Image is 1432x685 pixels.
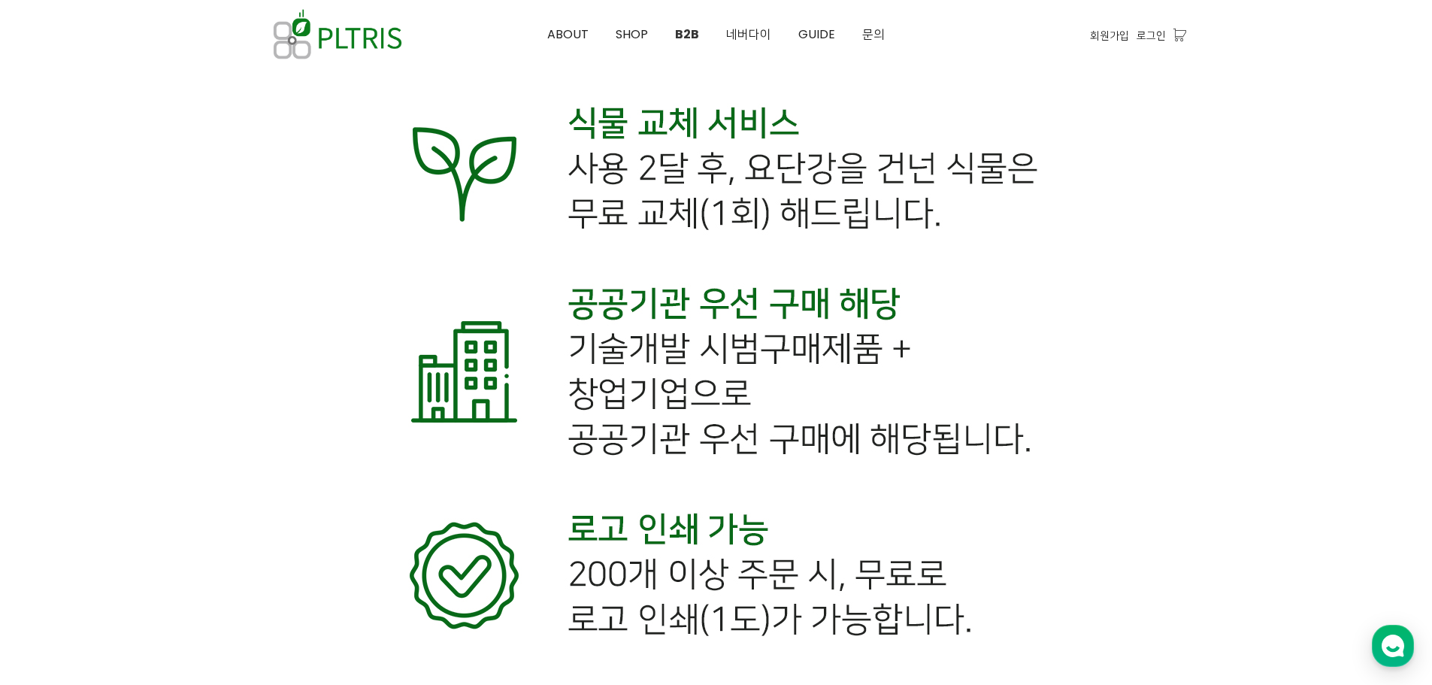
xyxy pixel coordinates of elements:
[862,26,885,43] span: 문의
[1090,27,1129,44] a: 회원가입
[849,1,898,68] a: 문의
[798,26,835,43] span: GUIDE
[5,477,99,514] a: 홈
[138,500,156,512] span: 대화
[534,1,602,68] a: ABOUT
[547,26,589,43] span: ABOUT
[1137,27,1166,44] a: 로그인
[602,1,662,68] a: SHOP
[785,1,849,68] a: GUIDE
[675,26,699,43] span: B2B
[662,1,713,68] a: B2B
[232,499,250,511] span: 설정
[616,26,648,43] span: SHOP
[713,1,785,68] a: 네버다이
[47,499,56,511] span: 홈
[726,26,771,43] span: 네버다이
[194,477,289,514] a: 설정
[99,477,194,514] a: 대화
